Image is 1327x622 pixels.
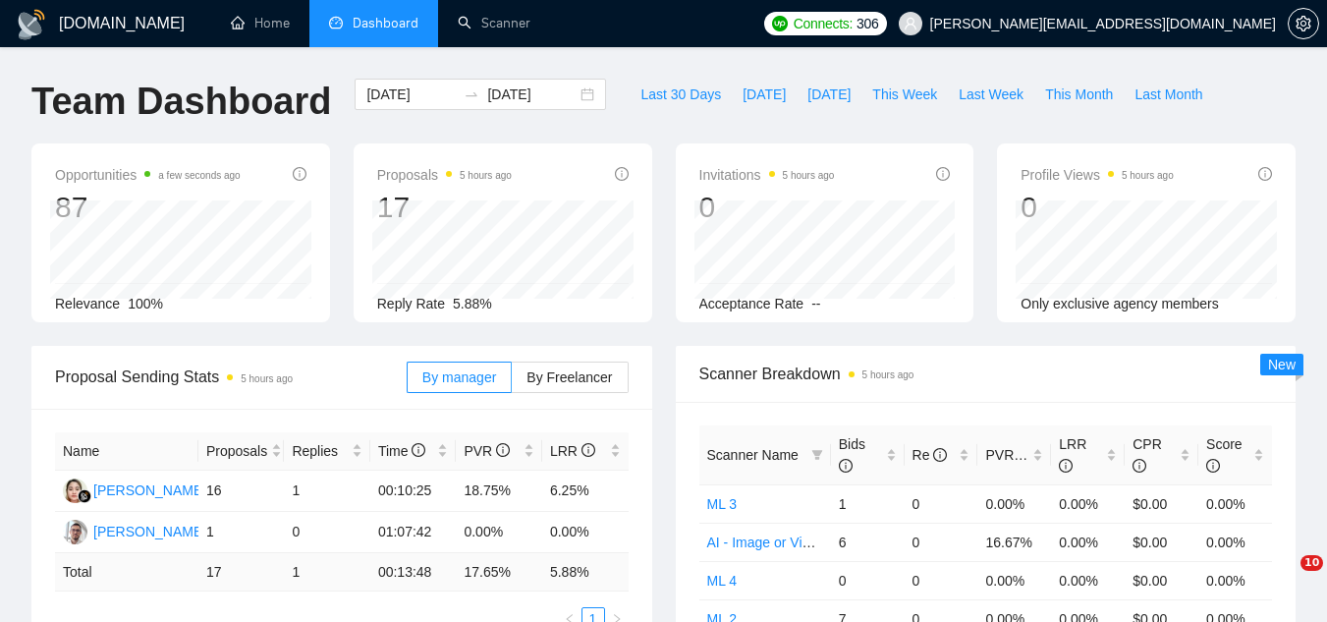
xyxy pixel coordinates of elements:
[905,561,978,599] td: 0
[128,296,163,311] span: 100%
[857,13,878,34] span: 306
[1059,459,1073,473] span: info-circle
[63,523,206,538] a: BC[PERSON_NAME]
[378,443,425,459] span: Time
[811,449,823,461] span: filter
[1021,163,1174,187] span: Profile Views
[707,496,738,512] a: ML 3
[63,479,87,503] img: VW
[370,553,457,592] td: 00:13:48
[16,9,47,40] img: logo
[640,84,721,105] span: Last 30 Days
[959,84,1023,105] span: Last Week
[831,523,905,561] td: 6
[1288,16,1319,31] a: setting
[377,296,445,311] span: Reply Rate
[1045,84,1113,105] span: This Month
[292,440,348,462] span: Replies
[329,16,343,29] span: dashboard
[1021,189,1174,226] div: 0
[783,170,835,181] time: 5 hours ago
[55,365,407,389] span: Proposal Sending Stats
[811,296,820,311] span: --
[55,553,198,592] td: Total
[284,432,370,471] th: Replies
[912,447,948,463] span: Re
[1198,523,1272,561] td: 0.00%
[1051,561,1125,599] td: 0.00%
[1300,555,1323,571] span: 10
[630,79,732,110] button: Last 30 Days
[1133,436,1162,474] span: CPR
[1021,296,1219,311] span: Only exclusive agency members
[707,535,913,550] a: AI - Image or Video, convolutional
[1288,8,1319,39] button: setting
[707,447,799,463] span: Scanner Name
[1198,561,1272,599] td: 0.00%
[55,189,241,226] div: 87
[1260,555,1307,602] iframe: Intercom live chat
[377,189,512,226] div: 17
[839,459,853,473] span: info-circle
[985,447,1031,463] span: PVR
[63,481,206,497] a: VW[PERSON_NAME]
[55,163,241,187] span: Opportunities
[284,553,370,592] td: 1
[1125,523,1198,561] td: $0.00
[456,471,542,512] td: 18.75%
[936,167,950,181] span: info-circle
[487,84,577,105] input: End date
[977,523,1051,561] td: 16.67%
[905,523,978,561] td: 0
[772,16,788,31] img: upwork-logo.png
[55,432,198,471] th: Name
[353,15,418,31] span: Dashboard
[1125,561,1198,599] td: $0.00
[1206,436,1243,474] span: Score
[1258,167,1272,181] span: info-circle
[241,373,293,384] time: 5 hours ago
[458,15,530,31] a: searchScanner
[807,84,851,105] span: [DATE]
[732,79,797,110] button: [DATE]
[581,443,595,457] span: info-circle
[198,432,285,471] th: Proposals
[933,448,947,462] span: info-circle
[284,512,370,553] td: 0
[1051,523,1125,561] td: 0.00%
[1289,16,1318,31] span: setting
[1134,84,1202,105] span: Last Month
[797,79,861,110] button: [DATE]
[707,573,738,589] a: ML 4
[542,512,629,553] td: 0.00%
[158,170,240,181] time: a few seconds ago
[370,471,457,512] td: 00:10:25
[1206,459,1220,473] span: info-circle
[615,167,629,181] span: info-circle
[904,17,917,30] span: user
[872,84,937,105] span: This Week
[198,553,285,592] td: 17
[794,13,853,34] span: Connects:
[831,484,905,523] td: 1
[905,484,978,523] td: 0
[464,443,510,459] span: PVR
[284,471,370,512] td: 1
[293,167,306,181] span: info-circle
[93,480,206,501] div: [PERSON_NAME]
[55,296,120,311] span: Relevance
[1059,436,1086,474] span: LRR
[831,561,905,599] td: 0
[496,443,510,457] span: info-circle
[807,440,827,470] span: filter
[93,521,206,542] div: [PERSON_NAME]
[456,553,542,592] td: 17.65 %
[542,471,629,512] td: 6.25%
[456,512,542,553] td: 0.00%
[198,471,285,512] td: 16
[366,84,456,105] input: Start date
[862,369,914,380] time: 5 hours ago
[206,440,267,462] span: Proposals
[453,296,492,311] span: 5.88%
[422,369,496,385] span: By manager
